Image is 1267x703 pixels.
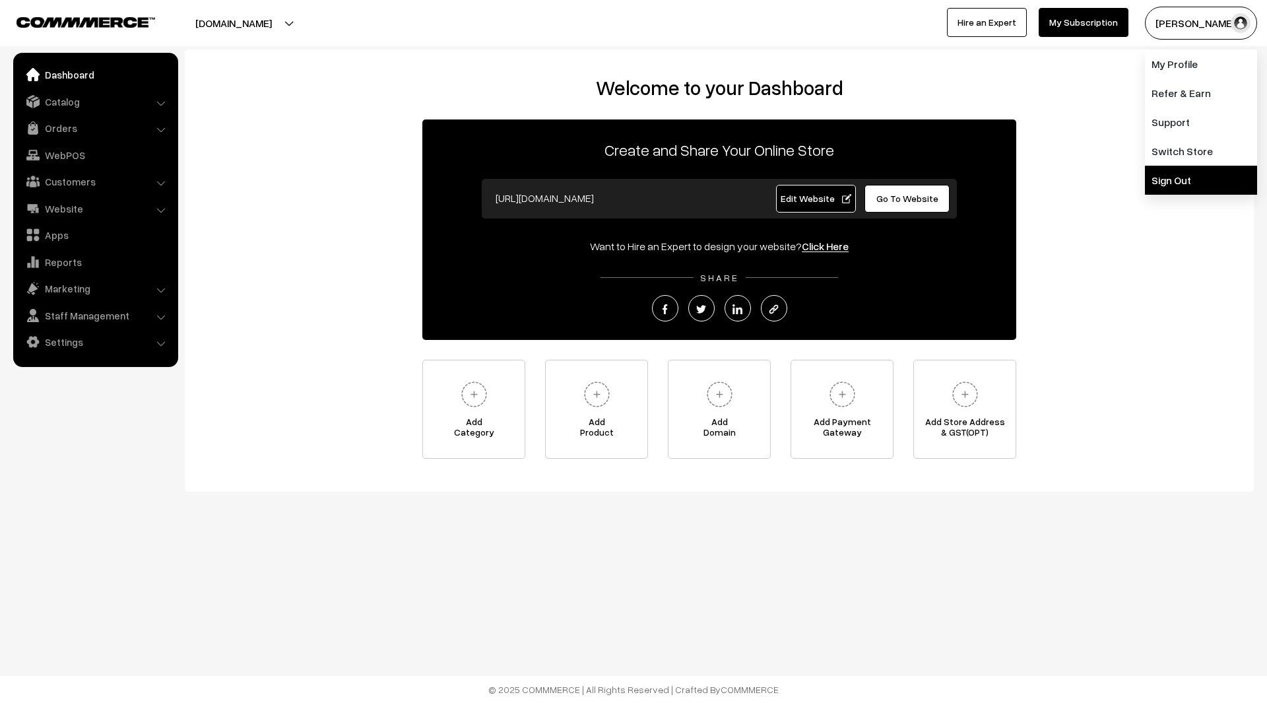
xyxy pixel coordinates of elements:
[791,417,893,443] span: Add Payment Gateway
[947,376,983,413] img: plus.svg
[721,684,779,695] a: COMMMERCE
[1145,108,1257,137] a: Support
[1145,7,1257,40] button: [PERSON_NAME]
[802,240,849,253] a: Click Here
[149,7,318,40] button: [DOMAIN_NAME]
[16,304,174,327] a: Staff Management
[1145,79,1257,108] a: Refer & Earn
[864,185,950,213] a: Go To Website
[701,376,738,413] img: plus.svg
[668,417,770,443] span: Add Domain
[16,143,174,167] a: WebPOS
[694,272,746,283] span: SHARE
[422,238,1016,254] div: Want to Hire an Expert to design your website?
[16,197,174,220] a: Website
[668,360,771,459] a: AddDomain
[776,185,857,213] a: Edit Website
[456,376,492,413] img: plus.svg
[1039,8,1128,37] a: My Subscription
[914,417,1016,443] span: Add Store Address & GST(OPT)
[422,138,1016,162] p: Create and Share Your Online Store
[16,13,132,29] a: COMMMERCE
[1145,137,1257,166] a: Switch Store
[876,193,938,204] span: Go To Website
[16,250,174,274] a: Reports
[423,417,525,443] span: Add Category
[1145,50,1257,79] a: My Profile
[422,360,525,459] a: AddCategory
[545,360,648,459] a: AddProduct
[1145,166,1257,195] a: Sign Out
[824,376,861,413] img: plus.svg
[16,330,174,354] a: Settings
[16,17,155,27] img: COMMMERCE
[16,223,174,247] a: Apps
[1231,13,1251,33] img: user
[16,63,174,86] a: Dashboard
[947,8,1027,37] a: Hire an Expert
[16,277,174,300] a: Marketing
[791,360,893,459] a: Add PaymentGateway
[16,90,174,114] a: Catalog
[579,376,615,413] img: plus.svg
[546,417,647,443] span: Add Product
[198,76,1241,100] h2: Welcome to your Dashboard
[781,193,851,204] span: Edit Website
[913,360,1016,459] a: Add Store Address& GST(OPT)
[16,170,174,193] a: Customers
[16,116,174,140] a: Orders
